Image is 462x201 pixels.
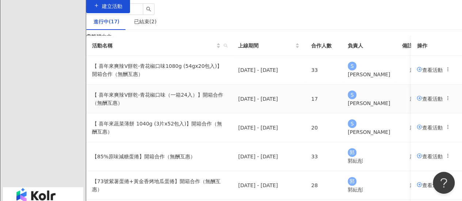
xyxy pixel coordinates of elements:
button: 新增備註 [402,149,438,164]
td: [DATE] - [DATE] [232,56,305,85]
button: 新增備註 [402,120,438,135]
span: 新增備註 [409,96,430,102]
td: 【 喜年來爽辣V餅乾-青花椒口味（一箱24入）】開箱合作（無酬互惠） [86,85,232,113]
th: 合作人數 [305,36,342,56]
span: 新增備註 [409,125,430,131]
div: 郭紜彤 [348,157,390,165]
span: search [222,40,229,51]
a: 查看活動 [417,125,442,131]
span: 新增備註 [409,182,430,188]
th: 操作 [411,36,462,56]
div: [PERSON_NAME] [348,70,390,78]
a: 查看活動 [417,154,442,159]
span: 查看活動 [417,153,442,159]
td: 【 喜年來爽辣V餅乾-青花椒口味1080g (54gx20包入)】開箱合作（無酬互惠） [86,56,232,85]
span: S [351,62,354,70]
td: [DATE] - [DATE] [232,142,305,171]
th: 負責人 [342,36,396,56]
th: 備註 [396,36,443,56]
span: S [351,91,354,99]
span: S [351,120,354,128]
button: 新增備註 [402,178,438,193]
div: [PERSON_NAME] [348,99,390,107]
span: 備註 [402,42,426,50]
span: 活動名稱 [92,42,215,50]
span: search [224,43,228,48]
td: 20 [305,113,342,142]
span: 查看活動 [417,124,442,130]
td: 33 [305,56,342,85]
button: 新增備註 [402,92,438,106]
td: 【73號紫薯蛋捲+黃金香烤地瓜蛋捲】開箱合作（無酬互惠） [86,171,232,200]
a: 查看活動 [417,67,442,73]
div: 進行中(17) [93,18,119,26]
span: 郭 [350,177,355,185]
span: search [146,7,151,12]
span: 查看活動 [417,182,442,188]
iframe: Help Scout Beacon - Open [433,172,455,194]
span: 郭 [350,148,355,156]
td: [DATE] - [DATE] [232,85,305,113]
span: 新增備註 [409,67,430,73]
span: 建立活動 [102,3,122,9]
a: 建立活動 [86,3,130,9]
div: 已結束(2) [134,18,157,26]
td: [DATE] - [DATE] [232,113,305,142]
span: 上線期間 [238,42,294,50]
td: [DATE] - [DATE] [232,171,305,200]
td: 33 [305,142,342,171]
button: 新增備註 [402,63,438,77]
th: 上線期間 [232,36,305,56]
div: [PERSON_NAME] [348,128,390,136]
td: 【85%原味減糖蛋捲】開箱合作（無酬互惠） [86,142,232,171]
td: 【 喜年來蔬菜薄餅 1040g (3片x52包入)】開箱合作（無酬互惠） [86,113,232,142]
td: 28 [305,171,342,200]
a: 查看活動 [417,96,442,102]
div: 郭紜彤 [348,186,390,194]
th: 活動名稱 [86,36,232,56]
span: 新增備註 [409,154,430,159]
td: 17 [305,85,342,113]
a: 查看活動 [417,182,442,188]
